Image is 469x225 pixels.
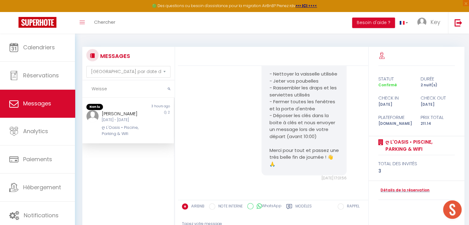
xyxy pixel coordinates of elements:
label: AIRBNB [188,203,204,210]
a: ღ L'Oasis • Piscine, Parking & Wifi [383,138,455,153]
div: Plateforme [374,114,417,121]
div: check in [374,94,417,102]
div: [DATE] [374,102,417,108]
a: Chercher [89,12,120,34]
img: ... [417,18,426,27]
label: RAPPEL [344,203,360,210]
span: Non lu [86,104,103,110]
div: 2 nuit(s) [417,82,459,88]
span: Paiements [23,155,52,163]
img: ... [86,110,99,122]
div: check out [417,94,459,102]
label: WhatsApp [253,203,282,210]
a: Détails de la réservation [378,187,430,193]
span: Notifications [24,211,59,219]
span: Confirmé [378,82,397,88]
div: [DATE] - [DATE] [102,117,147,123]
div: 211.14 [417,121,459,127]
label: NOTE INTERNE [215,203,243,210]
button: Besoin d'aide ? [352,18,395,28]
div: [DATE] [417,102,459,108]
span: Réservations [23,72,59,79]
a: ... Key [413,12,448,34]
div: statut [374,75,417,83]
a: >>> ICI <<<< [295,3,317,8]
img: logout [455,19,462,27]
div: 3 [378,167,455,175]
h3: MESSAGES [99,49,130,63]
label: Modèles [295,203,312,211]
span: Messages [23,100,51,107]
div: [DATE] 17:01:56 [261,175,347,181]
div: [PERSON_NAME] [102,110,147,117]
div: 3 hours ago [128,104,174,110]
span: Analytics [23,127,48,135]
span: 2 [168,110,170,115]
span: Chercher [94,19,115,25]
div: Open chat [443,200,462,219]
input: Rechercher un mot clé [82,80,175,98]
img: Super Booking [19,17,56,28]
div: ღ L'Oasis • Piscine, Parking & Wifi [102,125,147,137]
div: [DOMAIN_NAME] [374,121,417,127]
div: Prix total [417,114,459,121]
span: Calendriers [23,43,55,51]
div: durée [417,75,459,83]
div: total des invités [378,160,455,167]
span: Key [430,18,440,26]
span: Hébergement [23,183,61,191]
